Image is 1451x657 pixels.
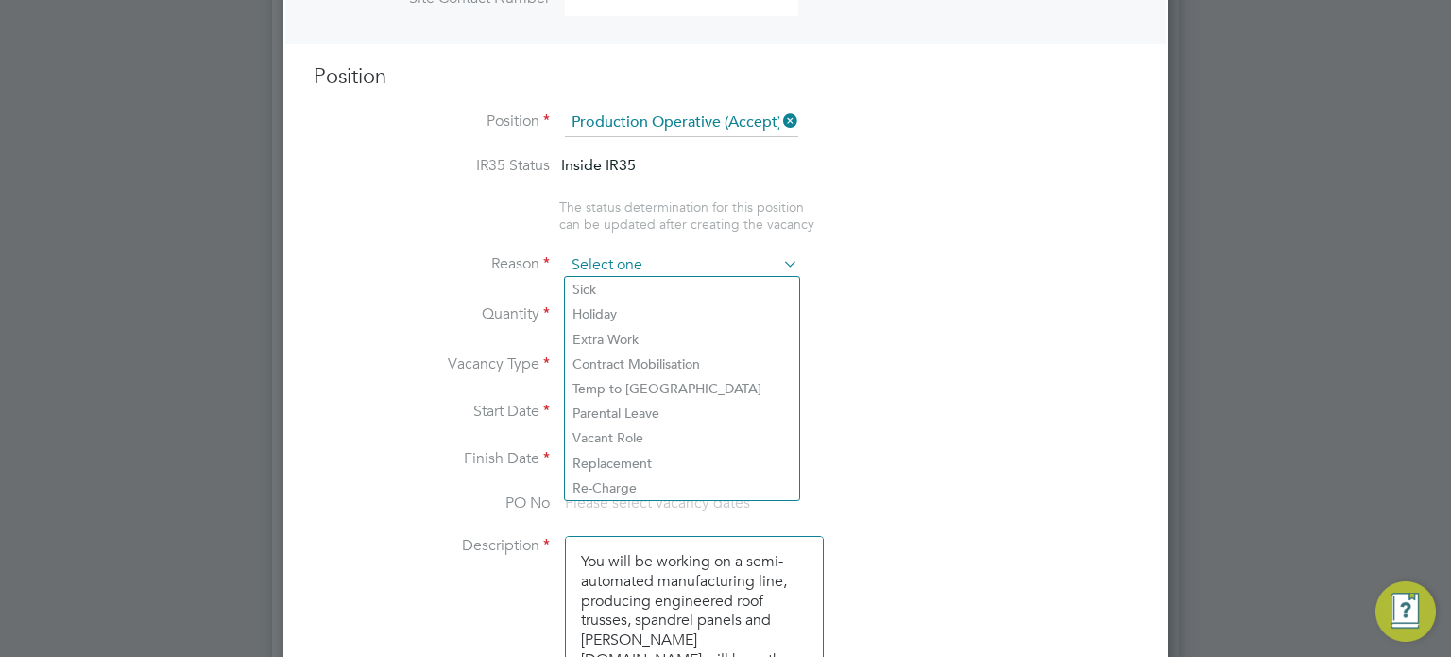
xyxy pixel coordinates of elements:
label: Vacancy Type [314,354,550,374]
li: Temp to [GEOGRAPHIC_DATA] [565,376,799,401]
span: Inside IR35 [561,156,636,174]
button: Engage Resource Center [1375,581,1436,642]
label: IR35 Status [314,156,550,176]
label: Reason [314,254,550,274]
li: Holiday [565,302,799,326]
li: Replacement [565,451,799,475]
span: The status determination for this position can be updated after creating the vacancy [559,199,814,233]
label: Finish Date [314,449,550,469]
input: Search for... [565,109,798,137]
li: Extra Work [565,327,799,352]
label: Start Date [314,402,550,422]
span: Please select vacancy dates [565,493,750,512]
label: Description [314,536,550,556]
li: Vacant Role [565,425,799,450]
h3: Position [314,63,1137,91]
li: Parental Leave [565,401,799,425]
li: Re-Charge [565,475,799,500]
li: Sick [565,277,799,302]
label: PO No [314,493,550,513]
label: Position [314,112,550,131]
li: Contract Mobilisation [565,352,799,376]
label: Quantity [314,304,550,324]
input: Select one [565,251,798,280]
